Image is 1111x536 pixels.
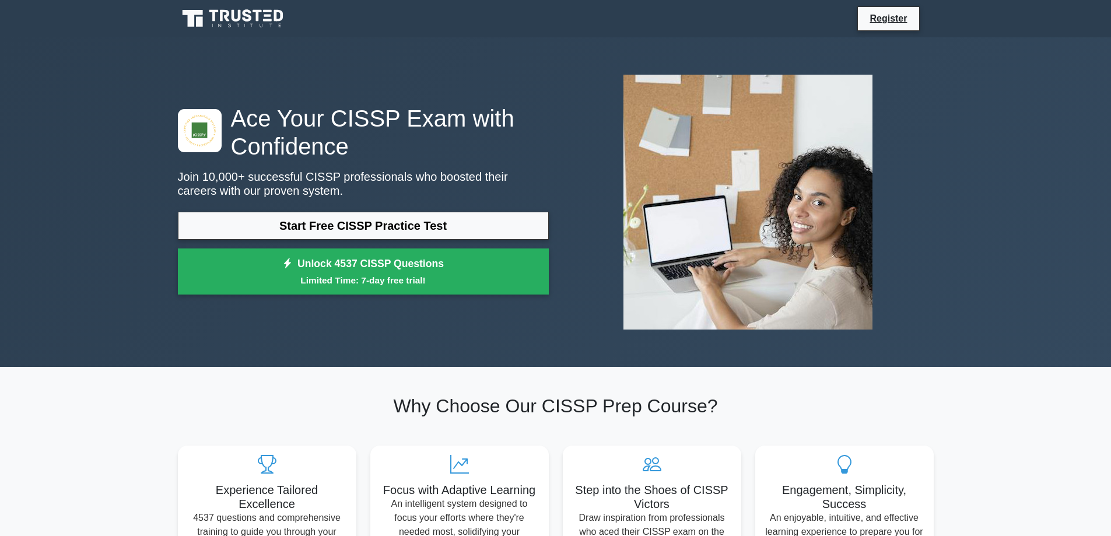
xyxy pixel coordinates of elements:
h1: Ace Your CISSP Exam with Confidence [178,104,549,160]
a: Unlock 4537 CISSP QuestionsLimited Time: 7-day free trial! [178,248,549,295]
a: Register [863,11,914,26]
h5: Step into the Shoes of CISSP Victors [572,483,732,511]
h5: Engagement, Simplicity, Success [765,483,924,511]
h5: Focus with Adaptive Learning [380,483,539,497]
a: Start Free CISSP Practice Test [178,212,549,240]
small: Limited Time: 7-day free trial! [192,274,534,287]
h2: Why Choose Our CISSP Prep Course? [178,395,934,417]
p: Join 10,000+ successful CISSP professionals who boosted their careers with our proven system. [178,170,549,198]
h5: Experience Tailored Excellence [187,483,347,511]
